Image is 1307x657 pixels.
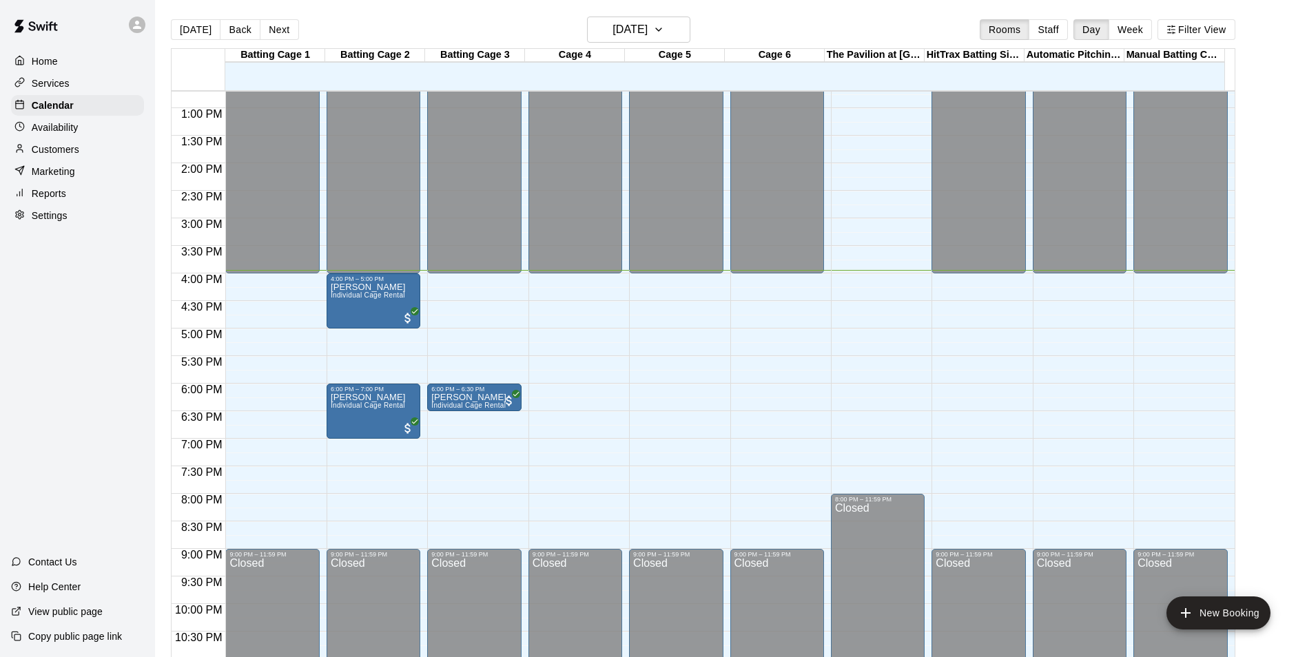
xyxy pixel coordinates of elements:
div: 9:00 PM – 11:59 PM [1037,551,1122,558]
div: 9:00 PM – 11:59 PM [633,551,719,558]
span: 9:00 PM [178,549,226,561]
button: Staff [1029,19,1068,40]
button: add [1166,596,1270,629]
p: Availability [32,121,79,134]
span: 1:30 PM [178,136,226,147]
p: Customers [32,143,79,156]
span: All customers have paid [401,421,415,435]
a: Home [11,51,144,72]
div: The Pavilion at [GEOGRAPHIC_DATA] [825,49,925,62]
h6: [DATE] [613,20,648,39]
span: 5:00 PM [178,328,226,340]
div: 4:00 PM – 5:00 PM: Josh Ivy [327,273,420,328]
p: Contact Us [28,555,77,569]
div: Batting Cage 2 [325,49,425,62]
button: Filter View [1157,19,1235,40]
div: 6:00 PM – 7:00 PM [331,386,416,393]
span: 6:30 PM [178,411,226,423]
div: 9:00 PM – 11:59 PM [533,551,618,558]
span: All customers have paid [401,311,415,325]
span: 1:00 PM [178,108,226,120]
span: 3:00 PM [178,218,226,230]
div: Cage 4 [525,49,625,62]
span: 10:00 PM [172,604,225,616]
div: Cage 6 [725,49,825,62]
span: 3:30 PM [178,246,226,258]
div: 4:00 PM – 5:00 PM [331,275,416,282]
button: Week [1109,19,1152,40]
button: Day [1073,19,1109,40]
div: 9:00 PM – 11:59 PM [1138,551,1223,558]
span: 2:30 PM [178,191,226,202]
button: [DATE] [171,19,220,40]
span: 9:30 PM [178,576,226,588]
div: 6:00 PM – 7:00 PM: Mason Morgan [327,384,420,439]
a: Marketing [11,161,144,182]
span: Individual Cage Rental [431,401,506,409]
div: Cage 5 [625,49,725,62]
div: 9:00 PM – 11:59 PM [331,551,416,558]
p: Help Center [28,580,81,594]
a: Calendar [11,95,144,116]
p: Copy public page link [28,629,122,643]
div: 8:00 PM – 11:59 PM [835,496,920,503]
a: Reports [11,183,144,204]
span: 6:00 PM [178,384,226,395]
a: Services [11,73,144,94]
a: Customers [11,139,144,160]
button: Back [220,19,260,40]
p: Marketing [32,165,75,178]
div: 9:00 PM – 11:59 PM [936,551,1021,558]
button: Next [260,19,298,40]
span: 8:00 PM [178,494,226,505]
div: 6:00 PM – 6:30 PM: Angelina DeLeon [427,384,521,411]
span: 5:30 PM [178,356,226,368]
button: [DATE] [587,17,690,43]
span: 7:30 PM [178,466,226,478]
span: Individual Cage Rental [331,401,405,409]
div: Batting Cage 1 [225,49,325,62]
span: 10:30 PM [172,632,225,643]
p: Calendar [32,98,74,112]
div: HitTrax Batting Simulator [925,49,1025,62]
span: 2:00 PM [178,163,226,175]
p: Home [32,54,58,68]
div: 9:00 PM – 11:59 PM [229,551,315,558]
a: Settings [11,205,144,226]
span: 4:30 PM [178,301,226,313]
div: 9:00 PM – 11:59 PM [734,551,820,558]
span: 4:00 PM [178,273,226,285]
div: 6:00 PM – 6:30 PM [431,386,517,393]
span: Individual Cage Rental [331,291,405,299]
div: 9:00 PM – 11:59 PM [431,551,517,558]
p: Reports [32,187,66,200]
p: Settings [32,209,68,222]
div: Manual Batting Cage [1124,49,1224,62]
div: Automatic Pitching Machines [1025,49,1124,62]
div: Batting Cage 3 [425,49,525,62]
span: All customers have paid [502,394,516,408]
span: 8:30 PM [178,521,226,533]
p: Services [32,76,70,90]
a: Availability [11,117,144,138]
span: 7:00 PM [178,439,226,450]
button: Rooms [980,19,1029,40]
p: View public page [28,605,103,618]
